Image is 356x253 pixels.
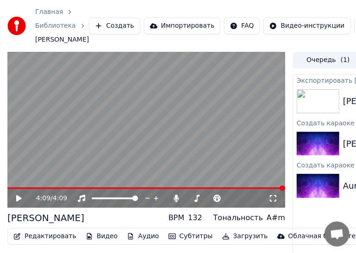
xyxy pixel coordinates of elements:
button: Видео [82,230,122,243]
button: Редактировать [10,230,80,243]
button: Загрузить [219,230,272,243]
div: 132 [188,212,202,223]
a: Библиотека [35,21,76,31]
a: Главная [35,7,63,17]
button: Создать [89,18,140,34]
button: Аудио [123,230,162,243]
div: Тональность [213,212,263,223]
div: [PERSON_NAME] [7,211,84,224]
button: Субтитры [165,230,217,243]
span: 4:09 [53,194,67,203]
span: [PERSON_NAME] [35,35,89,44]
span: 4:09 [36,194,50,203]
button: Видео-инструкции [263,18,350,34]
button: FAQ [224,18,260,34]
div: Open chat [325,222,350,247]
div: / [36,194,58,203]
nav: breadcrumb [35,7,89,44]
div: BPM [169,212,184,223]
img: youka [7,17,26,35]
div: A#m [267,212,285,223]
button: Импортировать [144,18,221,34]
span: ( 1 ) [341,56,350,65]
